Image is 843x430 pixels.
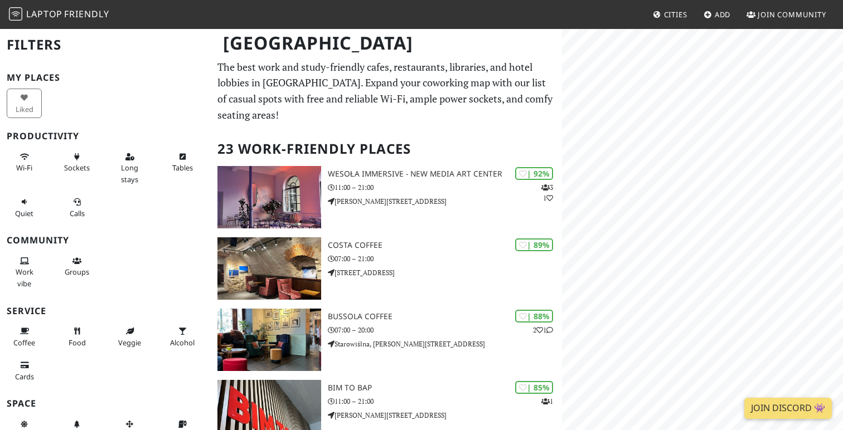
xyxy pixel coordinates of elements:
p: [STREET_ADDRESS] [328,267,562,278]
button: Calls [60,193,95,222]
span: Quiet [15,208,33,218]
span: Stable Wi-Fi [16,163,32,173]
h2: Filters [7,28,204,62]
span: Long stays [121,163,138,184]
span: Coffee [13,338,35,348]
div: | 92% [515,167,553,180]
a: Wesoła Immersive - New Media Art Center | 92% 31 Wesoła Immersive - New Media Art Center 11:00 – ... [211,166,562,228]
a: Join Discord 👾 [744,398,832,419]
span: Add [715,9,731,19]
h3: Costa Coffee [328,241,562,250]
p: 3 1 [541,182,553,203]
h3: Productivity [7,131,204,141]
p: The best work and study-friendly cafes, restaurants, libraries, and hotel lobbies in [GEOGRAPHIC_... [217,59,555,123]
h2: 23 Work-Friendly Places [217,132,555,166]
h1: [GEOGRAPHIC_DATA] [214,28,560,58]
p: Starowiślna, [PERSON_NAME][STREET_ADDRESS] [328,339,562,349]
h3: BIM TO BAP [328,383,562,393]
a: Add [699,4,735,25]
button: Alcohol [165,322,200,351]
span: Food [69,338,86,348]
button: Work vibe [7,252,42,292]
span: Credit cards [15,372,34,382]
p: [PERSON_NAME][STREET_ADDRESS] [328,410,562,421]
a: LaptopFriendly LaptopFriendly [9,5,109,25]
button: Groups [60,252,95,281]
h3: Wesoła Immersive - New Media Art Center [328,169,562,179]
button: Tables [165,148,200,177]
span: Group tables [65,267,89,277]
h3: Space [7,398,204,409]
button: Sockets [60,148,95,177]
a: Costa Coffee | 89% Costa Coffee 07:00 – 21:00 [STREET_ADDRESS] [211,237,562,300]
div: | 85% [515,381,553,394]
div: | 89% [515,238,553,251]
p: [PERSON_NAME][STREET_ADDRESS] [328,196,562,207]
span: Video/audio calls [70,208,85,218]
button: Quiet [7,193,42,222]
img: Bussola Coffee [217,309,321,371]
button: Veggie [112,322,147,351]
span: Cities [664,9,687,19]
span: Work-friendly tables [172,163,193,173]
img: Costa Coffee [217,237,321,300]
h3: Community [7,235,204,246]
span: Power sockets [64,163,90,173]
p: 2 1 [533,325,553,335]
button: Cards [7,356,42,385]
div: | 88% [515,310,553,322]
p: 1 [541,396,553,407]
button: Coffee [7,322,42,351]
button: Food [60,322,95,351]
img: LaptopFriendly [9,7,22,21]
button: Wi-Fi [7,148,42,177]
span: Alcohol [170,338,195,348]
a: Bussola Coffee | 88% 21 Bussola Coffee 07:00 – 20:00 Starowiślna, [PERSON_NAME][STREET_ADDRESS] [211,309,562,371]
img: Wesoła Immersive - New Media Art Center [217,166,321,228]
h3: Bussola Coffee [328,312,562,321]
h3: My Places [7,72,204,83]
h3: Service [7,306,204,316]
a: Cities [648,4,692,25]
span: Friendly [64,8,109,20]
span: Laptop [26,8,62,20]
span: Veggie [118,338,141,348]
span: People working [16,267,33,288]
p: 11:00 – 21:00 [328,396,562,407]
p: 07:00 – 21:00 [328,253,562,264]
p: 07:00 – 20:00 [328,325,562,335]
button: Long stays [112,148,147,188]
p: 11:00 – 21:00 [328,182,562,193]
span: Join Community [758,9,826,19]
a: Join Community [742,4,831,25]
